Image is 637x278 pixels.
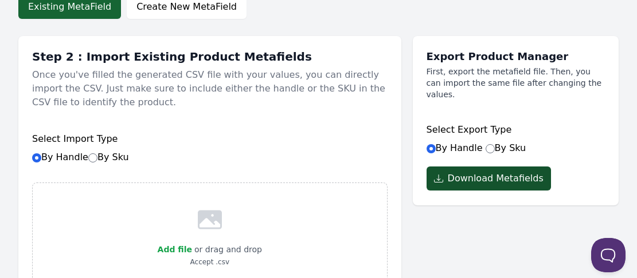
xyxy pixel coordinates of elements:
[427,142,483,153] label: By Handle
[591,238,626,272] iframe: Toggle Customer Support
[32,152,129,162] label: By Handle
[88,153,97,162] input: By Sku
[32,132,388,146] h6: Select Import Type
[32,50,388,63] h1: Step 2 : Import Existing Product Metafields
[427,50,605,63] h1: Export Product Manager
[427,166,551,190] button: Download Metafields
[486,144,495,153] input: By Sku
[427,144,436,153] input: By Handle
[427,123,605,137] h6: Select Export Type
[427,66,605,100] p: First, export the metafield file. Then, you can import the same file after changing the values.
[88,152,129,162] label: By Sku
[192,243,262,256] p: or drag and drop
[158,256,262,268] p: Accept .csv
[158,245,192,254] span: Add file
[486,142,526,153] label: By Sku
[32,153,41,162] input: By HandleBy Sku
[32,63,388,114] p: Once you've filled the generated CSV file with your values, you can directly import the CSV. Just...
